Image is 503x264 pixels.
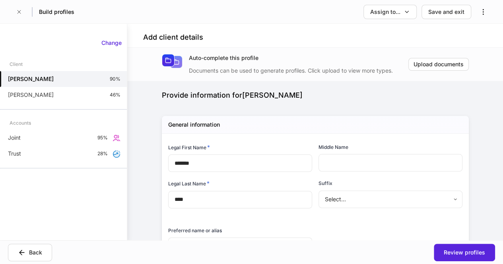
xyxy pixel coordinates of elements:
[110,92,120,98] p: 46%
[8,91,54,99] p: [PERSON_NAME]
[8,75,54,83] h5: [PERSON_NAME]
[10,57,23,71] div: Client
[363,5,417,19] button: Assign to...
[168,227,222,234] h6: Preferred name or alias
[189,54,408,62] div: Auto-complete this profile
[8,150,21,158] p: Trust
[101,39,122,47] div: Change
[168,121,220,129] h5: General information
[168,143,210,151] h6: Legal First Name
[96,37,127,49] button: Change
[29,249,42,256] div: Back
[97,135,108,141] p: 95%
[162,91,469,100] div: Provide information for [PERSON_NAME]
[39,8,74,16] h5: Build profiles
[110,76,120,82] p: 90%
[168,179,210,187] h6: Legal Last Name
[8,134,21,142] p: Joint
[143,33,203,42] h4: Add client details
[444,249,485,256] div: Review profiles
[97,150,108,157] p: 28%
[319,179,332,187] h6: Suffix
[408,58,469,71] button: Upload documents
[434,244,495,261] button: Review profiles
[414,60,464,68] div: Upload documents
[189,62,408,75] div: Documents can be used to generate profiles. Click upload to view more types.
[8,244,52,261] button: Back
[421,5,471,19] button: Save and exit
[319,191,462,208] div: Select...
[370,8,400,16] div: Assign to...
[10,116,31,130] div: Accounts
[428,8,464,16] div: Save and exit
[319,143,348,151] h6: Middle Name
